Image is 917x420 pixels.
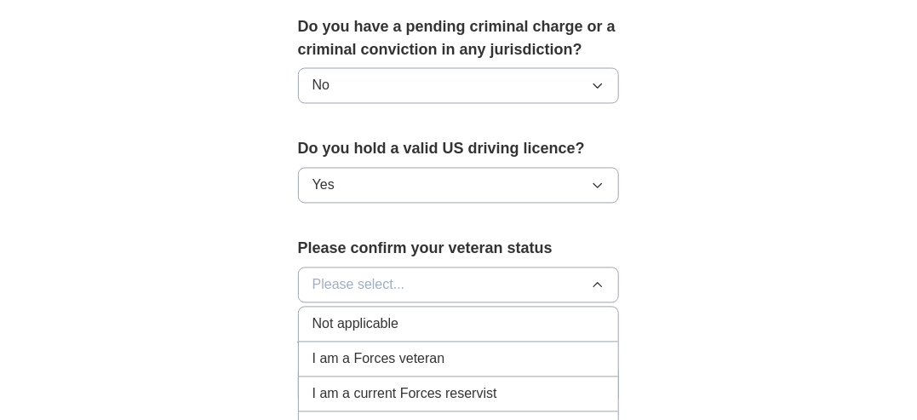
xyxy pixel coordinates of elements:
button: Please select... [298,268,620,303]
label: Do you hold a valid US driving licence? [298,138,620,161]
span: I am a Forces veteran [312,349,445,370]
button: No [298,68,620,104]
span: Yes [312,175,335,196]
span: Please select... [312,275,405,296]
span: Not applicable [312,314,398,335]
button: Yes [298,168,620,204]
label: Do you have a pending criminal charge or a criminal conviction in any jurisdiction? [298,15,620,61]
label: Please confirm your veteran status [298,238,620,261]
span: I am a current Forces reservist [312,384,497,405]
span: No [312,76,330,96]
